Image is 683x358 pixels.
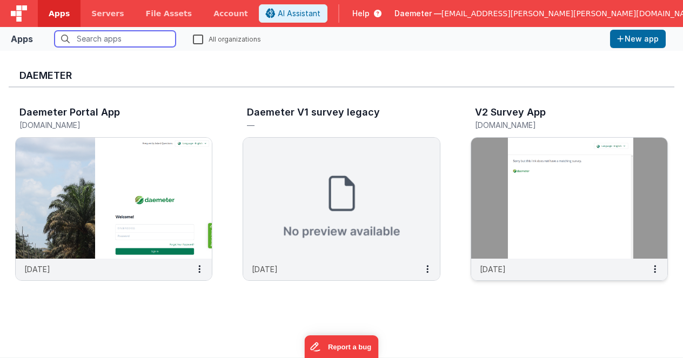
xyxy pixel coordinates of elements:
h5: — [247,121,413,129]
h5: [DOMAIN_NAME] [475,121,641,129]
h3: Daemeter [19,70,664,81]
h3: Daemeter V1 survey legacy [247,107,380,118]
input: Search apps [55,31,176,47]
p: [DATE] [24,264,50,275]
span: File Assets [146,8,192,19]
span: Daemeter — [394,8,441,19]
button: AI Assistant [259,4,327,23]
label: All organizations [193,33,261,44]
h3: V2 Survey App [475,107,546,118]
span: Apps [49,8,70,19]
div: Apps [11,32,33,45]
button: New app [610,30,666,48]
span: Help [352,8,370,19]
p: [DATE] [480,264,506,275]
h3: Daemeter Portal App [19,107,120,118]
p: [DATE] [252,264,278,275]
span: AI Assistant [278,8,320,19]
span: Servers [91,8,124,19]
iframe: Marker.io feedback button [305,335,379,358]
h5: [DOMAIN_NAME] [19,121,185,129]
